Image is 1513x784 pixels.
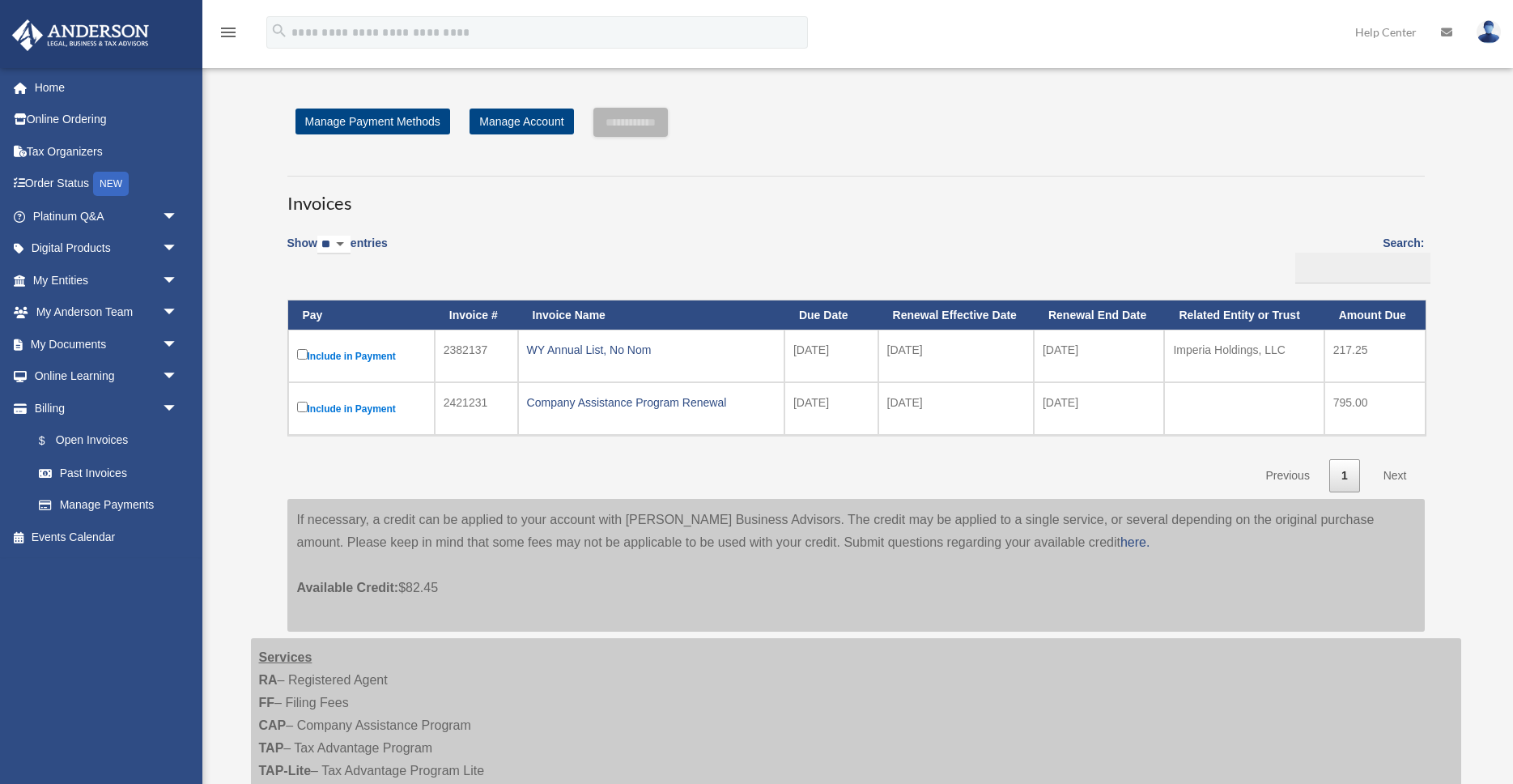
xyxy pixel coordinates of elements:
strong: FF [259,696,275,709]
th: Related Entity or Trust: activate to sort column ascending [1164,300,1324,330]
th: Invoice #: activate to sort column ascending [435,300,518,330]
th: Renewal End Date: activate to sort column ascending [1034,300,1165,330]
th: Renewal Effective Date: activate to sort column ascending [878,300,1034,330]
td: 217.25 [1324,330,1426,382]
p: $82.45 [297,554,1415,599]
span: $ [48,431,56,451]
a: here. [1120,535,1150,549]
input: Include in Payment [297,402,308,412]
label: Include in Payment [297,346,426,366]
div: If necessary, a credit can be applied to your account with [PERSON_NAME] Business Advisors. The c... [287,499,1425,632]
td: [DATE] [878,382,1034,435]
label: Show entries [287,233,388,271]
a: Online Learningarrow_drop_down [11,360,202,393]
td: [DATE] [1034,330,1165,382]
a: Manage Payments [23,489,194,522]
strong: TAP-Lite [259,764,312,778]
th: Due Date: activate to sort column ascending [784,300,878,330]
span: Available Credit: [297,581,399,594]
strong: RA [259,673,278,687]
a: Next [1371,459,1419,492]
a: 1 [1329,459,1360,492]
a: $Open Invoices [23,424,186,458]
td: 2382137 [435,330,518,382]
span: arrow_drop_down [162,264,194,297]
strong: Services [259,650,312,664]
a: Past Invoices [23,457,194,489]
a: Manage Payment Methods [295,109,450,134]
td: [DATE] [1034,382,1165,435]
span: arrow_drop_down [162,296,194,330]
th: Invoice Name: activate to sort column ascending [518,300,784,330]
div: WY Annual List, No Nom [527,339,776,361]
a: Order StatusNEW [11,168,202,201]
span: arrow_drop_down [162,360,194,394]
img: Anderson Advisors Platinum Portal [7,19,154,51]
td: 2421231 [435,382,518,435]
a: My Documentsarrow_drop_down [11,328,202,360]
a: Billingarrow_drop_down [11,392,194,424]
td: 795.00 [1324,382,1426,435]
th: Amount Due: activate to sort column ascending [1324,300,1426,330]
a: Previous [1253,459,1321,492]
a: Manage Account [470,109,573,134]
strong: CAP [259,718,287,732]
span: arrow_drop_down [162,392,194,425]
h3: Invoices [287,176,1425,216]
label: Search: [1290,233,1425,283]
a: Platinum Q&Aarrow_drop_down [11,200,202,232]
a: My Anderson Teamarrow_drop_down [11,296,202,329]
i: menu [219,23,238,42]
a: Home [11,71,202,104]
strong: TAP [259,741,284,755]
td: [DATE] [784,330,878,382]
span: arrow_drop_down [162,200,194,233]
th: Pay: activate to sort column descending [288,300,435,330]
input: Search: [1295,253,1430,283]
td: [DATE] [784,382,878,435]
a: Online Ordering [11,104,202,136]
a: Tax Organizers [11,135,202,168]
span: arrow_drop_down [162,232,194,266]
a: menu [219,28,238,42]
td: [DATE] [878,330,1034,382]
input: Include in Payment [297,349,308,360]
span: arrow_drop_down [162,328,194,361]
a: My Entitiesarrow_drop_down [11,264,202,296]
select: Showentries [317,236,351,254]
a: Events Calendar [11,521,202,553]
img: User Pic [1477,20,1501,44]
div: NEW [93,172,129,196]
a: Digital Productsarrow_drop_down [11,232,202,265]
i: search [270,22,288,40]
label: Include in Payment [297,398,426,419]
td: Imperia Holdings, LLC [1164,330,1324,382]
div: Company Assistance Program Renewal [527,391,776,414]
